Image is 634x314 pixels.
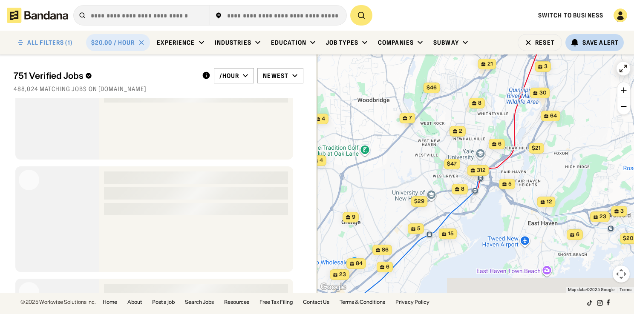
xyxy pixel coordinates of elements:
div: Newest [263,72,288,80]
div: Companies [378,39,414,46]
span: 4 [320,157,323,164]
div: © 2025 Workwise Solutions Inc. [20,300,96,305]
div: Subway [433,39,459,46]
span: 12 [547,198,552,206]
a: Open this area in Google Maps (opens a new window) [319,282,347,293]
span: 8 [478,100,481,107]
div: 751 Verified Jobs [14,71,195,81]
span: 3 [544,63,548,70]
span: 64 [550,112,557,120]
span: 3 [620,208,624,215]
div: Save Alert [582,39,619,46]
span: 6 [386,263,389,271]
div: Experience [157,39,195,46]
span: $47 [447,160,457,167]
a: Terms (opens in new tab) [620,287,631,292]
span: Map data ©2025 Google [568,287,614,292]
a: Contact Us [303,300,329,305]
div: Reset [535,40,555,46]
div: 488,024 matching jobs on [DOMAIN_NAME] [14,85,303,93]
div: grid [14,98,303,293]
a: About [127,300,142,305]
span: 23 [339,271,346,278]
span: 23 [599,213,606,220]
span: 312 [477,167,486,174]
span: $21 [532,145,541,151]
img: Bandana logotype [7,8,68,23]
span: 7 [409,114,412,122]
span: 5 [508,180,512,188]
span: 8 [461,186,464,193]
a: Home [103,300,117,305]
span: $46 [427,84,437,91]
a: Free Tax Filing [259,300,293,305]
span: 2 [459,128,462,135]
span: 84 [356,260,363,267]
span: 21 [487,60,493,68]
span: 4 [322,115,325,123]
span: 15 [448,230,454,237]
span: 5 [417,225,421,232]
span: 6 [576,231,579,238]
div: Education [271,39,306,46]
div: Industries [215,39,251,46]
span: 9 [352,214,355,221]
div: Job Types [326,39,358,46]
span: 30 [539,89,547,97]
button: Map camera controls [613,265,630,283]
a: Switch to Business [538,11,603,19]
a: Search Jobs [185,300,214,305]
a: Resources [224,300,249,305]
div: /hour [219,72,239,80]
img: Google [319,282,347,293]
a: Privacy Policy [395,300,429,305]
a: Post a job [152,300,175,305]
a: Terms & Conditions [340,300,385,305]
span: $20 [623,235,634,241]
div: ALL FILTERS (1) [27,40,72,46]
span: 6 [498,140,501,148]
div: $20.00 / hour [91,39,135,46]
span: $29 [414,198,424,204]
span: 86 [382,246,389,254]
